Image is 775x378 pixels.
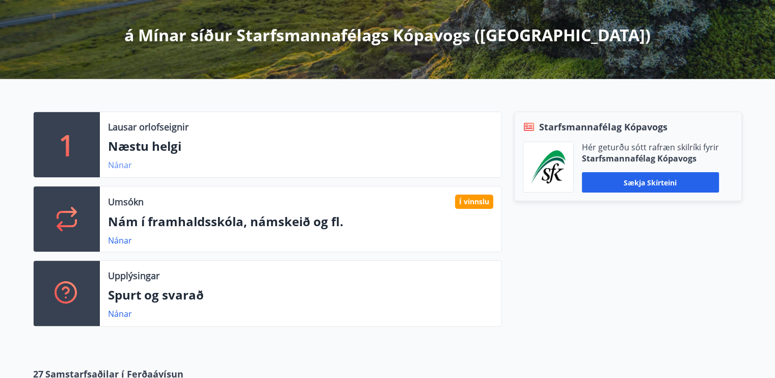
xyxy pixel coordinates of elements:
p: 1 [59,125,75,164]
p: Upplýsingar [108,269,159,282]
div: Í vinnslu [455,195,493,209]
p: Lausar orlofseignir [108,120,189,133]
button: Sækja skírteini [582,172,719,193]
p: Nám í framhaldsskóla, námskeið og fl. [108,213,493,230]
a: Nánar [108,235,132,246]
p: Umsókn [108,195,144,208]
img: x5MjQkxwhnYn6YREZUTEa9Q4KsBUeQdWGts9Dj4O.png [531,150,566,184]
p: Starfsmannafélag Kópavogs [582,153,719,164]
p: Hér geturðu sótt rafræn skilríki fyrir [582,142,719,153]
p: Næstu helgi [108,138,493,155]
a: Nánar [108,159,132,171]
a: Nánar [108,308,132,319]
p: á Mínar síður Starfsmannafélags Kópavogs ([GEOGRAPHIC_DATA]) [124,24,651,46]
span: Starfsmannafélag Kópavogs [539,120,667,133]
p: Spurt og svarað [108,286,493,304]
